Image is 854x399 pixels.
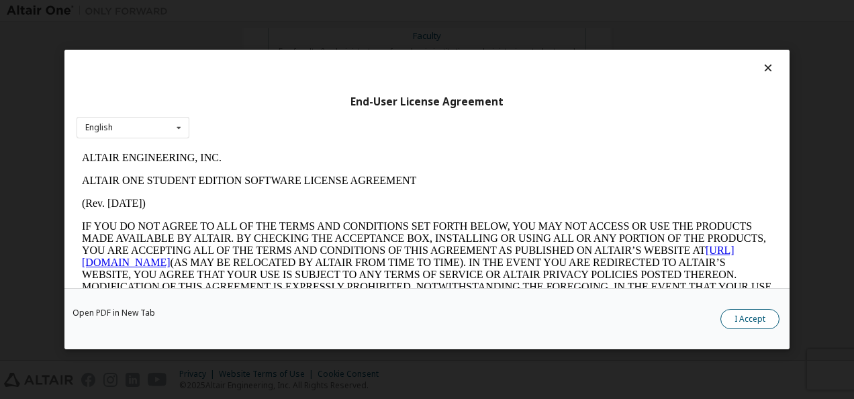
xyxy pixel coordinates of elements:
[5,74,696,171] p: IF YOU DO NOT AGREE TO ALL OF THE TERMS AND CONDITIONS SET FORTH BELOW, YOU MAY NOT ACCESS OR USE...
[720,309,779,329] button: I Accept
[5,28,696,40] p: ALTAIR ONE STUDENT EDITION SOFTWARE LICENSE AGREEMENT
[73,309,155,317] a: Open PDF in New Tab
[5,51,696,63] p: (Rev. [DATE])
[85,124,113,132] div: English
[77,95,777,109] div: End-User License Agreement
[5,5,696,17] p: ALTAIR ENGINEERING, INC.
[5,98,658,122] a: [URL][DOMAIN_NAME]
